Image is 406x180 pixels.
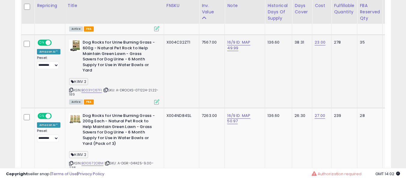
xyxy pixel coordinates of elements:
[81,161,104,166] a: B010672O8M
[227,113,250,124] a: 16/9 ID: MAP 50.97
[267,113,287,118] div: 136.60
[51,113,60,118] span: OFF
[69,161,154,170] span: | SKU: A-DGR-041425-9.00-238
[295,2,310,15] div: Days Cover
[83,113,156,148] b: Dog Rocks for Urine Burning Grass - 200g Each - Natural Pet Rock to Help Maintain Green Lawn - Gr...
[166,113,195,118] div: X004ND84SL
[83,40,156,75] b: Dog Rocks for Urine Burning Grass - 600g - Natural Pet Rock to Help Maintain Green Lawn - Grass S...
[295,40,307,45] div: 38.31
[295,113,307,118] div: 26.30
[51,40,60,45] span: OFF
[375,171,400,177] span: 2025-09-16 14:02 GMT
[69,99,83,105] span: All listings currently available for purchase on Amazon
[78,171,104,177] a: Privacy Policy
[37,49,60,54] div: Amazon AI *
[6,171,28,177] strong: Copyright
[37,56,60,69] div: Preset:
[334,40,353,45] div: 278
[69,113,81,125] img: 51YjbsYp9FL._SL40_.jpg
[69,40,81,52] img: 41zFYobis2L._SL40_.jpg
[166,2,197,9] div: FNSKU
[267,2,289,21] div: Historical Days Of Supply
[68,2,161,9] div: Title
[315,113,325,119] a: 27.00
[334,2,355,15] div: Fulfillable Quantity
[267,40,287,45] div: 136.60
[360,113,378,118] div: 28
[69,151,88,158] span: H.INV.2
[315,39,325,45] a: 23.00
[360,40,378,45] div: 35
[69,40,159,104] div: ASIN:
[69,26,83,32] span: All listings currently available for purchase on Amazon
[37,129,60,142] div: Preset:
[37,2,63,9] div: Repricing
[38,40,46,45] span: ON
[334,113,353,118] div: 239
[227,39,250,51] a: 16/9 ID: MAP 49.99
[227,2,262,9] div: Note
[6,171,104,177] div: seller snap | |
[315,2,329,9] div: Cost
[69,88,159,97] span: | SKU: A-DROCKS-071224-21.22-189
[202,40,220,45] div: 7567.00
[81,88,102,93] a: B003YC67FI
[360,2,380,21] div: FBA Reserved Qty
[202,2,222,15] div: Inv. value
[38,113,46,118] span: ON
[69,78,88,85] span: H.INV.2
[202,113,220,118] div: 7263.00
[166,40,195,45] div: X004C32ZT1
[51,171,77,177] a: Terms of Use
[84,26,94,32] span: FBA
[84,99,94,105] span: FBA
[37,122,60,128] div: Amazon AI *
